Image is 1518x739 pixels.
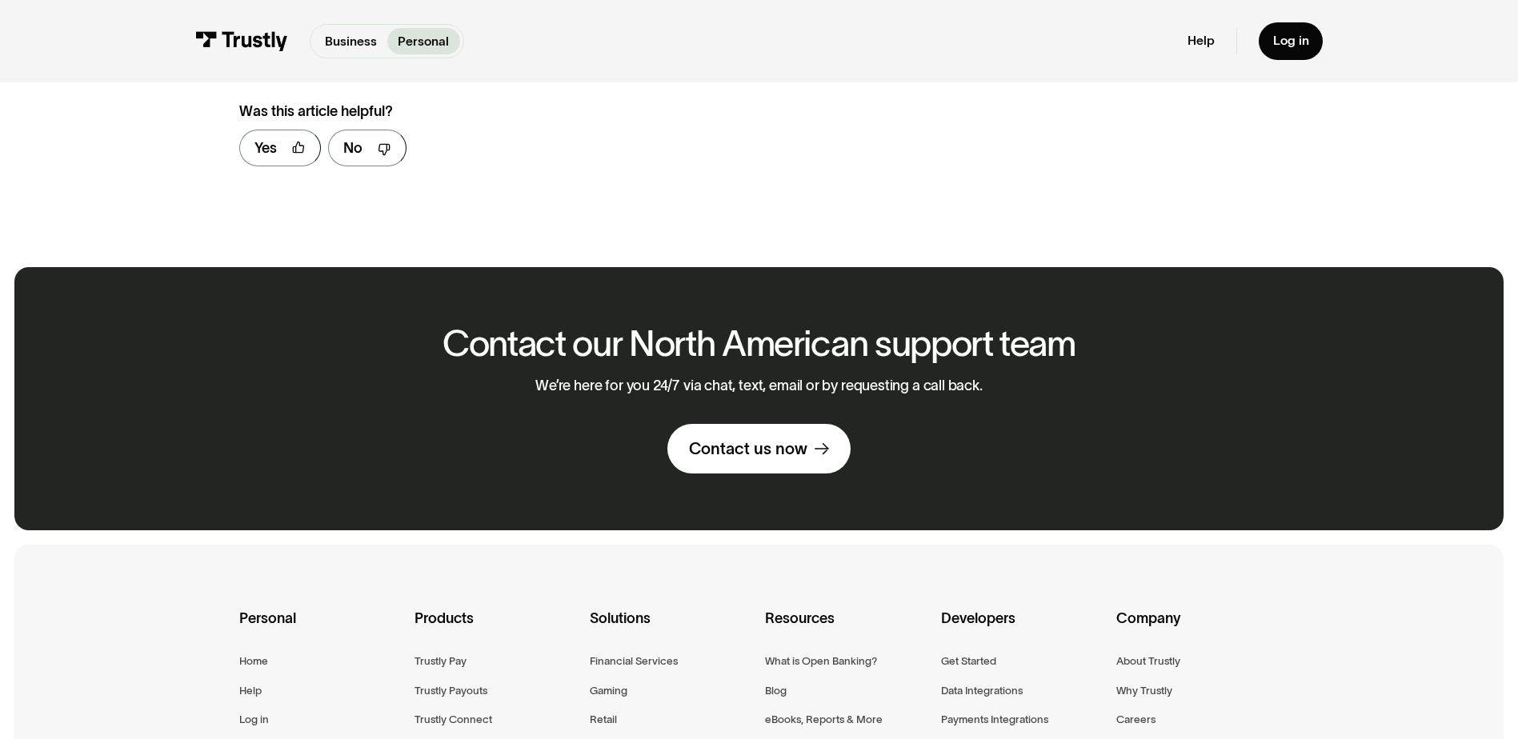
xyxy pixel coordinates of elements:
[415,710,492,729] a: Trustly Connect
[415,652,467,670] a: Trustly Pay
[689,438,807,459] div: Contact us now
[765,710,883,729] a: eBooks, Reports & More
[195,31,288,51] img: Trustly Logo
[239,652,268,670] a: Home
[239,710,269,729] a: Log in
[343,138,362,159] div: No
[328,130,407,167] a: No
[941,710,1048,729] a: Payments Integrations
[254,138,277,159] div: Yes
[239,607,402,652] div: Personal
[325,32,377,51] p: Business
[765,607,927,652] div: Resources
[590,710,617,729] a: Retail
[239,130,321,167] a: Yes
[941,652,996,670] a: Get Started
[32,712,96,733] ul: Language list
[398,32,449,51] p: Personal
[1116,681,1172,700] a: Why Trustly
[667,424,851,473] a: Contact us now
[941,607,1103,652] div: Developers
[387,28,460,54] a: Personal
[590,652,678,670] a: Financial Services
[590,681,627,700] a: Gaming
[415,607,577,652] div: Products
[314,28,387,54] a: Business
[239,681,262,700] a: Help
[765,681,787,700] a: Blog
[1259,22,1324,60] a: Log in
[941,681,1023,700] a: Data Integrations
[1116,710,1156,729] a: Careers
[1116,607,1279,652] div: Company
[415,681,487,700] a: Trustly Payouts
[239,101,870,122] div: Was this article helpful?
[765,652,877,670] a: What is Open Banking?
[535,377,983,394] p: We’re here for you 24/7 via chat, text, email or by requesting a call back.
[1116,652,1180,670] a: About Trustly
[590,607,752,652] div: Solutions
[1273,33,1309,49] div: Log in
[16,712,96,733] aside: Language selected: English (United States)
[443,324,1075,363] h2: Contact our North American support team
[1188,33,1215,49] a: Help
